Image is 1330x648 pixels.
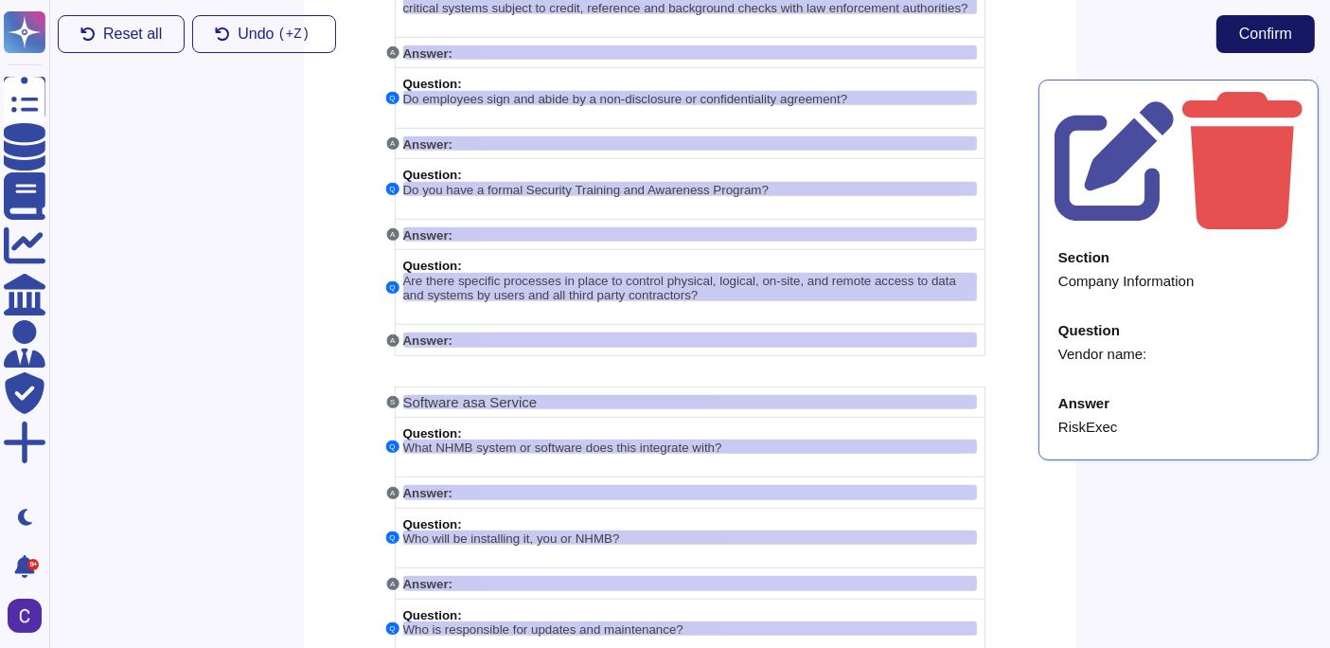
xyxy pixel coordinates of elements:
[385,441,399,453] button: Q
[386,578,399,590] button: A
[403,274,957,302] span: Are there specific processes in place to control physical, logical, on-site, and remote access to...
[238,27,313,42] span: Undo
[1058,418,1299,437] div: RiskExec
[403,183,769,197] span: Do you have a formal Security Training and Awareness Program?
[103,27,162,42] span: Reset all
[8,599,42,633] img: user
[385,622,399,635] button: Q
[386,137,399,150] button: A
[403,608,462,622] span: Question:
[385,183,399,195] button: Q
[385,281,399,294] button: Q
[58,15,185,53] button: Reset all
[403,622,683,637] span: Who is responsible for updates and maintenance?
[1058,345,1299,364] div: Vendor name:
[403,441,722,455] span: What NHMB system or software does this integrate with?
[403,577,453,591] span: Answer:
[1058,323,1120,337] div: Question
[1239,27,1292,42] span: Confirm
[403,137,453,152] span: Answer:
[403,486,453,500] span: Answer:
[386,228,399,241] button: A
[275,27,314,41] kbd: ( +Z)
[403,426,462,441] span: Question:
[385,92,399,104] button: Q
[403,168,462,182] span: Question:
[386,487,399,499] button: A
[403,77,462,91] span: Question:
[403,394,478,410] span: Software as
[27,559,39,570] div: 9+
[403,92,848,106] span: Do employees sign and abide by a non-disclosure or confidentiality agreement?
[386,334,399,347] button: A
[403,531,620,546] span: Who will be installing it, you or NHMB?
[1058,396,1109,410] div: Answer
[1216,15,1315,53] button: Confirm
[385,531,399,544] button: Q
[403,517,462,531] span: Question:
[1058,250,1109,264] div: Section
[403,228,453,243] span: Answer:
[4,595,55,637] button: user
[386,396,399,408] button: S
[192,15,336,53] button: Undo(+Z)
[403,333,453,348] span: Answer:
[403,259,462,273] span: Question:
[1058,272,1299,291] div: Company Information
[478,394,538,410] span: a Service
